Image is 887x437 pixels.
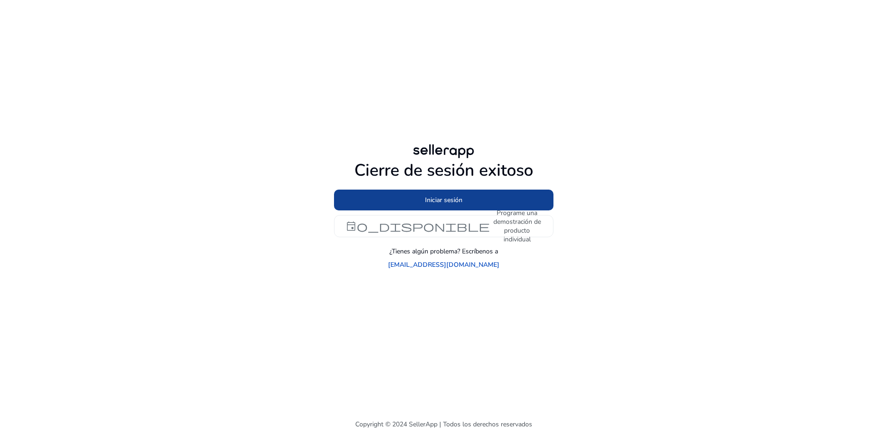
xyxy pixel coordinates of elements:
[346,220,490,233] font: evento_disponible
[388,260,499,270] a: [EMAIL_ADDRESS][DOMAIN_NAME]
[334,190,553,210] button: Iniciar sesión
[425,196,462,204] font: Iniciar sesión
[355,420,532,429] font: Copyright © 2024 SellerApp | Todos los derechos reservados
[493,209,541,244] font: Programe una demostración de producto individual
[334,215,553,237] button: evento_disponiblePrograme una demostración de producto individual
[354,159,533,182] font: Cierre de sesión exitoso
[389,247,498,256] font: ¿Tienes algún problema? Escríbenos a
